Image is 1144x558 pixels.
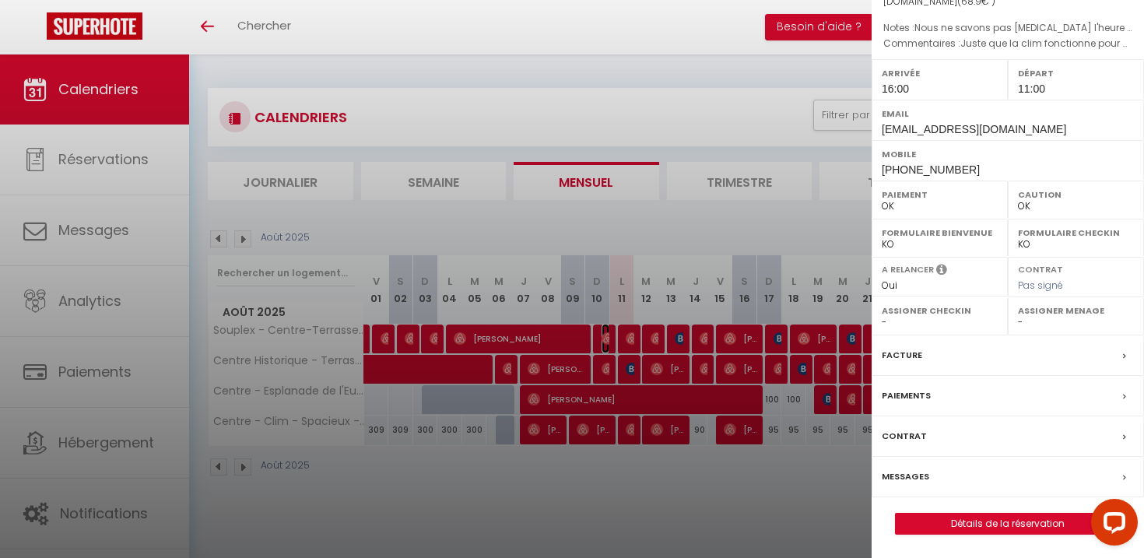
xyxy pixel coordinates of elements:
[1018,82,1045,95] span: 11:00
[882,82,909,95] span: 16:00
[936,263,947,280] i: Sélectionner OUI si vous souhaiter envoyer les séquences de messages post-checkout
[882,187,998,202] label: Paiement
[882,146,1134,162] label: Mobile
[882,163,980,176] span: [PHONE_NUMBER]
[1018,263,1063,273] label: Contrat
[1018,303,1134,318] label: Assigner Menage
[882,469,929,485] label: Messages
[895,513,1121,535] button: Détails de la réservation
[882,263,934,276] label: A relancer
[1018,65,1134,81] label: Départ
[882,303,998,318] label: Assigner Checkin
[883,20,1132,36] p: Notes :
[882,428,927,444] label: Contrat
[1018,187,1134,202] label: Caution
[1018,279,1063,292] span: Pas signé
[882,65,998,81] label: Arrivée
[896,514,1120,534] a: Détails de la réservation
[882,106,1134,121] label: Email
[882,347,922,363] label: Facture
[882,388,931,404] label: Paiements
[1079,493,1144,558] iframe: LiveChat chat widget
[883,36,1132,51] p: Commentaires :
[882,225,998,240] label: Formulaire Bienvenue
[1018,225,1134,240] label: Formulaire Checkin
[882,123,1066,135] span: [EMAIL_ADDRESS][DOMAIN_NAME]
